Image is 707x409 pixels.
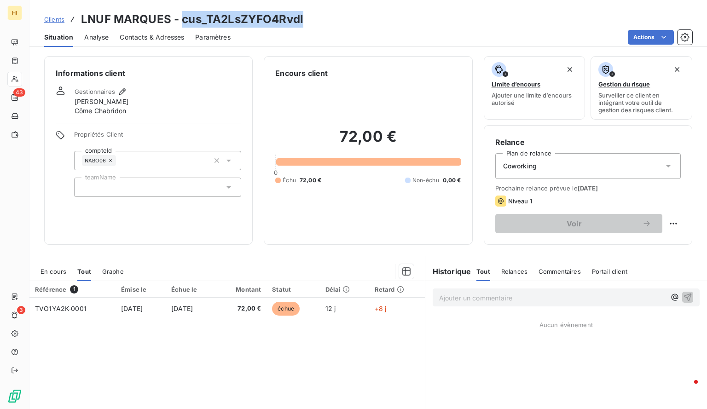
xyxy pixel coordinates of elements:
span: Situation [44,33,73,42]
input: Ajouter une valeur [82,183,89,191]
span: 0 [274,169,278,176]
h6: Encours client [275,68,328,79]
span: Voir [506,220,642,227]
span: En cours [41,268,66,275]
span: Gestionnaires [75,88,115,95]
h3: LNUF MARQUES - cus_TA2LsZYFO4RvdI [81,11,303,28]
div: Émise le [121,286,160,293]
span: Paramètres [195,33,231,42]
span: 3 [17,306,25,314]
div: Référence [35,285,110,294]
span: [PERSON_NAME] [75,97,128,106]
a: Clients [44,15,64,24]
span: 12 j [325,305,336,312]
button: Gestion du risqueSurveiller ce client en intégrant votre outil de gestion des risques client. [591,56,692,120]
div: Retard [375,286,419,293]
span: Aucun évènement [539,321,593,328]
span: TVO1YA2K-0001 [35,305,87,312]
span: Ajouter une limite d’encours autorisé [492,92,578,106]
span: Gestion du risque [598,81,650,88]
span: [DATE] [578,184,598,192]
h6: Relance [495,137,681,148]
iframe: Intercom live chat [676,378,698,400]
button: Actions [628,30,674,45]
span: Côme Chabridon [75,106,126,115]
span: Commentaires [539,268,581,275]
h6: Informations client [56,68,241,79]
span: Portail client [592,268,627,275]
span: Graphe [102,268,124,275]
div: Échue le [171,286,211,293]
span: 0,00 € [443,176,461,184]
img: Logo LeanPay [7,389,22,403]
button: Limite d’encoursAjouter une limite d’encours autorisé [484,56,585,120]
span: Surveiller ce client en intégrant votre outil de gestion des risques client. [598,92,684,114]
span: Contacts & Adresses [120,33,184,42]
span: échue [272,302,300,316]
span: NABO06 [85,158,106,163]
span: [DATE] [171,305,193,312]
span: 43 [13,88,25,97]
span: Propriétés Client [74,131,241,144]
h6: Historique [425,266,471,277]
span: Tout [476,268,490,275]
span: Non-échu [412,176,439,184]
span: Clients [44,16,64,23]
div: HI [7,6,22,20]
span: Analyse [84,33,109,42]
span: 72,00 € [300,176,321,184]
span: Limite d’encours [492,81,540,88]
h2: 72,00 € [275,127,461,155]
div: Délai [325,286,364,293]
span: [DATE] [121,305,143,312]
div: Montant [222,286,261,293]
span: +8 j [375,305,387,312]
span: Échu [283,176,296,184]
input: Ajouter une valeur [116,156,123,165]
span: Prochaine relance prévue le [495,184,681,192]
span: 72,00 € [222,304,261,313]
span: Niveau 1 [508,197,532,205]
button: Voir [495,214,662,233]
div: Statut [272,286,314,293]
span: Tout [77,268,91,275]
span: Relances [501,268,527,275]
span: 1 [70,285,78,294]
span: Coworking [503,161,537,171]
